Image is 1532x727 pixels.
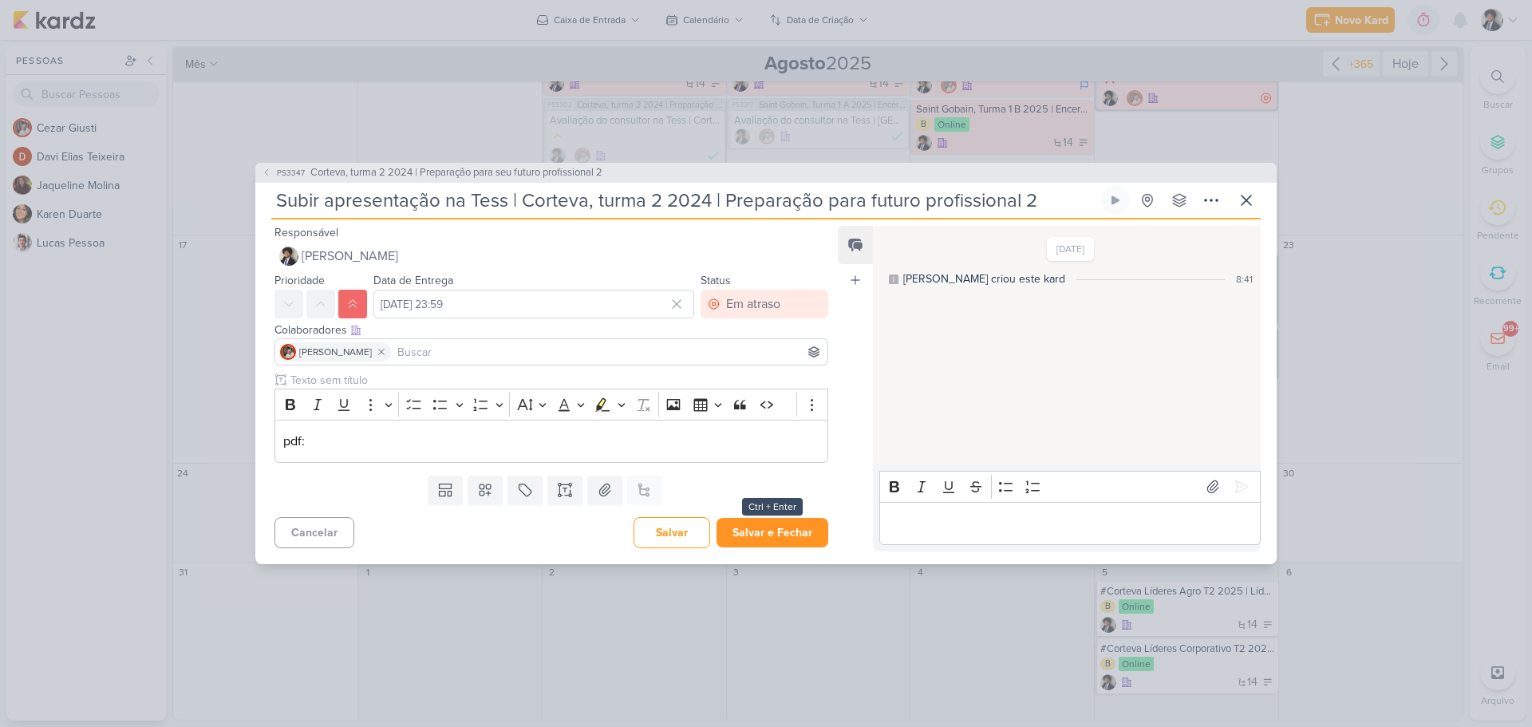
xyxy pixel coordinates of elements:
div: Editor toolbar [274,389,828,420]
div: [PERSON_NAME] criou este kard [903,271,1065,287]
img: Pedro Luahn Simões [279,247,298,266]
label: Prioridade [274,274,325,287]
span: [PERSON_NAME] [302,247,398,266]
button: Cancelar [274,517,354,548]
div: Ctrl + Enter [742,498,803,516]
div: Editor editing area: main [879,502,1261,546]
button: Salvar e Fechar [717,518,828,547]
div: Em atraso [726,294,780,314]
button: Em atraso [701,290,828,318]
input: Texto sem título [287,372,828,389]
span: PS3347 [274,167,307,179]
button: [PERSON_NAME] [274,242,828,271]
img: Cezar Giusti [280,344,296,360]
button: PS3347 Corteva, turma 2 2024 | Preparação para seu futuro profissional 2 [262,165,602,181]
input: Kard Sem Título [271,186,1098,215]
div: 8:41 [1236,272,1253,286]
label: Responsável [274,226,338,239]
input: Buscar [394,342,824,362]
label: Data de Entrega [373,274,453,287]
div: Colaboradores [274,322,828,338]
div: Editor toolbar [879,471,1261,502]
input: Select a date [373,290,694,318]
span: Corteva, turma 2 2024 | Preparação para seu futuro profissional 2 [310,165,602,181]
div: Ligar relógio [1109,194,1122,207]
p: pdf: [283,432,819,451]
label: Status [701,274,731,287]
button: Salvar [634,517,710,548]
div: Editor editing area: main [274,420,828,464]
span: [PERSON_NAME] [299,345,372,359]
